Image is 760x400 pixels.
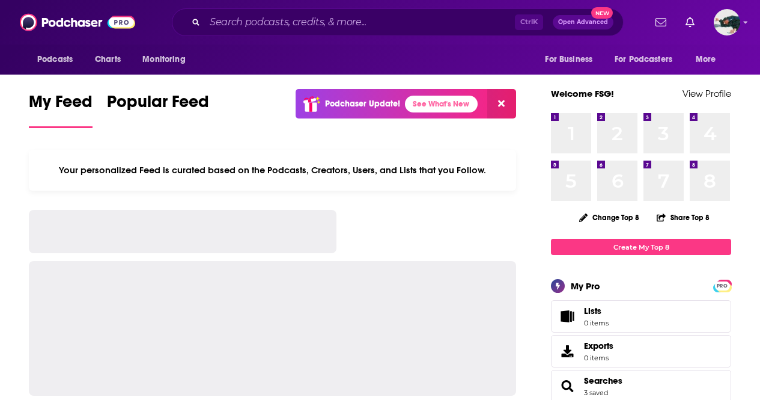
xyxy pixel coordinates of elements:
[591,7,613,19] span: New
[696,51,716,68] span: More
[95,51,121,68] span: Charts
[572,210,646,225] button: Change Top 8
[555,343,579,360] span: Exports
[607,48,690,71] button: open menu
[29,150,516,191] div: Your personalized Feed is curated based on the Podcasts, Creators, Users, and Lists that you Follow.
[537,48,607,71] button: open menu
[555,308,579,325] span: Lists
[107,91,209,128] a: Popular Feed
[714,9,740,35] button: Show profile menu
[172,8,624,36] div: Search podcasts, credits, & more...
[545,51,592,68] span: For Business
[551,335,731,368] a: Exports
[571,280,600,292] div: My Pro
[325,99,400,109] p: Podchaser Update!
[134,48,201,71] button: open menu
[551,88,614,99] a: Welcome FSG!
[615,51,672,68] span: For Podcasters
[551,239,731,255] a: Create My Top 8
[29,91,93,128] a: My Feed
[29,48,88,71] button: open menu
[681,12,699,32] a: Show notifications dropdown
[715,281,729,290] a: PRO
[29,91,93,119] span: My Feed
[584,306,609,316] span: Lists
[515,14,543,30] span: Ctrl K
[584,340,613,351] span: Exports
[584,306,601,316] span: Lists
[553,15,613,29] button: Open AdvancedNew
[558,19,608,25] span: Open Advanced
[37,51,73,68] span: Podcasts
[20,11,135,34] img: Podchaser - Follow, Share and Rate Podcasts
[584,375,622,386] a: Searches
[714,9,740,35] span: Logged in as fsg.publicity
[687,48,731,71] button: open menu
[87,48,128,71] a: Charts
[651,12,671,32] a: Show notifications dropdown
[584,389,608,397] a: 3 saved
[551,300,731,333] a: Lists
[107,91,209,119] span: Popular Feed
[205,13,515,32] input: Search podcasts, credits, & more...
[714,9,740,35] img: User Profile
[682,88,731,99] a: View Profile
[555,378,579,395] a: Searches
[584,354,613,362] span: 0 items
[584,319,609,327] span: 0 items
[142,51,185,68] span: Monitoring
[656,206,710,229] button: Share Top 8
[405,96,478,112] a: See What's New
